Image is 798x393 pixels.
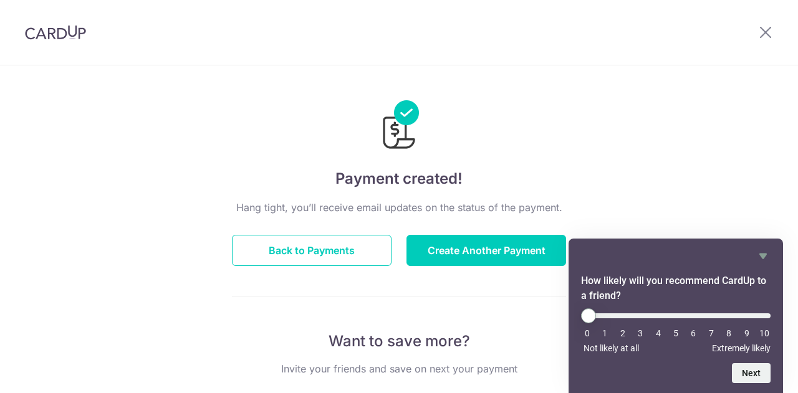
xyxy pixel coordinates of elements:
h4: Payment created! [232,168,566,190]
li: 2 [617,328,629,338]
button: Next question [732,363,771,383]
li: 7 [705,328,718,338]
li: 1 [598,328,611,338]
li: 6 [687,328,699,338]
span: Extremely likely [712,343,771,353]
div: How likely will you recommend CardUp to a friend? Select an option from 0 to 10, with 0 being Not... [581,249,771,383]
li: 8 [723,328,735,338]
li: 5 [670,328,682,338]
li: 3 [634,328,647,338]
p: Invite your friends and save on next your payment [232,361,566,376]
img: CardUp [25,25,86,40]
h2: How likely will you recommend CardUp to a friend? Select an option from 0 to 10, with 0 being Not... [581,273,771,303]
img: Payments [379,100,419,153]
li: 10 [758,328,771,338]
button: Create Another Payment [406,235,566,266]
p: Want to save more? [232,331,566,351]
li: 4 [652,328,665,338]
button: Hide survey [756,249,771,263]
div: How likely will you recommend CardUp to a friend? Select an option from 0 to 10, with 0 being Not... [581,308,771,353]
li: 0 [581,328,594,338]
button: Back to Payments [232,235,392,266]
span: Not likely at all [584,343,639,353]
p: Hang tight, you’ll receive email updates on the status of the payment. [232,200,566,215]
li: 9 [741,328,753,338]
